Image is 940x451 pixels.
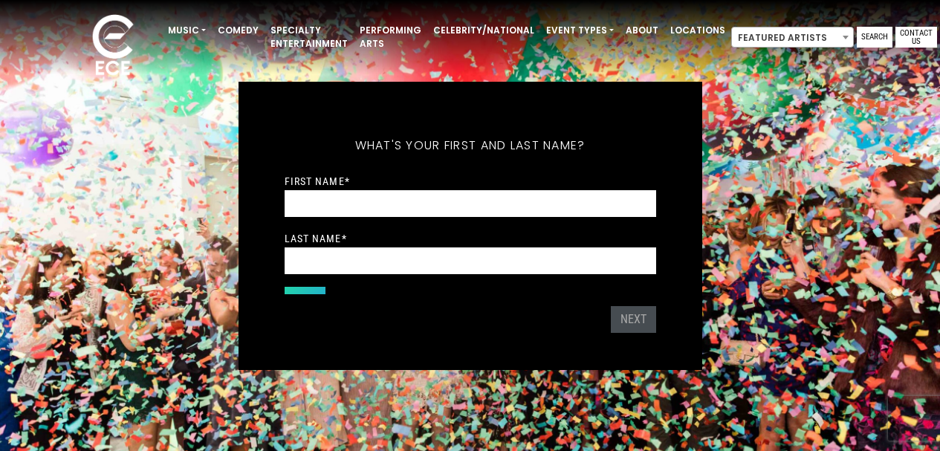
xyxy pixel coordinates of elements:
label: Last Name [285,232,347,245]
a: Comedy [212,18,265,43]
a: Event Types [540,18,620,43]
a: Celebrity/National [427,18,540,43]
a: About [620,18,664,43]
a: Music [162,18,212,43]
a: Search [857,27,892,48]
a: Specialty Entertainment [265,18,354,56]
span: Featured Artists [731,27,854,48]
h5: What's your first and last name? [285,119,656,172]
a: Performing Arts [354,18,427,56]
span: Featured Artists [732,27,853,48]
a: Contact Us [895,27,937,48]
a: Locations [664,18,731,43]
label: First Name [285,175,350,188]
img: ece_new_logo_whitev2-1.png [76,10,150,82]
